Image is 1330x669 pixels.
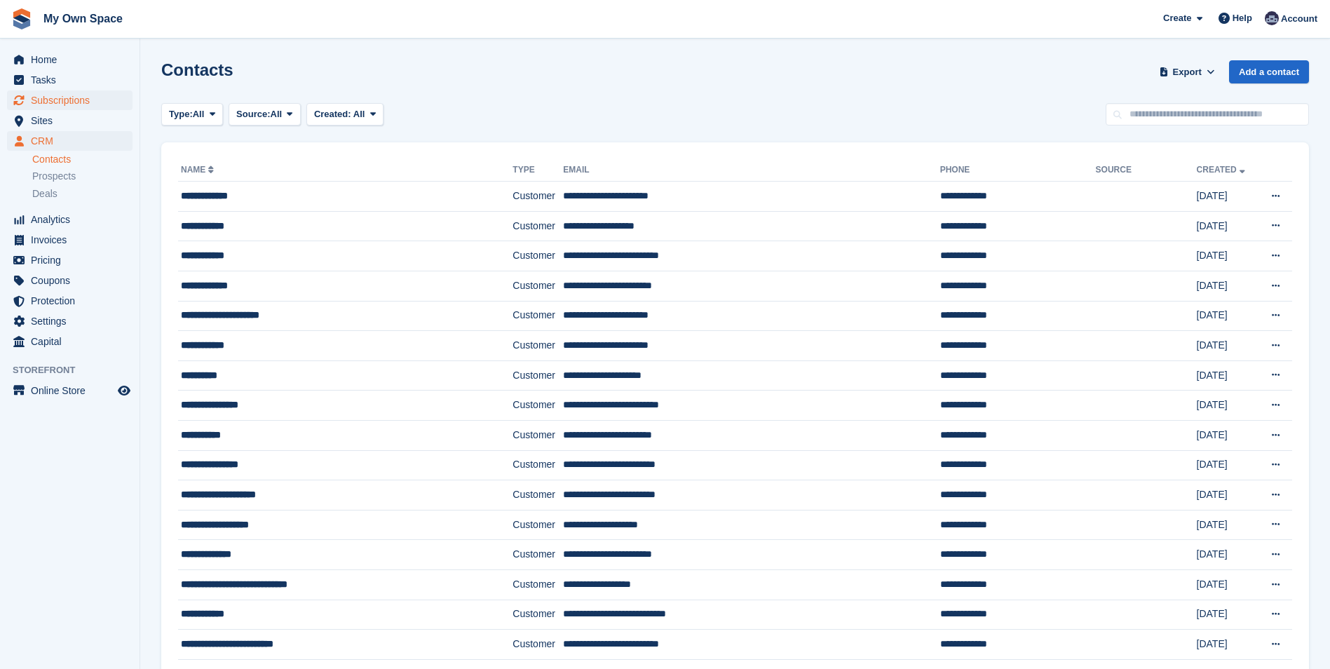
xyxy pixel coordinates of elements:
td: [DATE] [1197,360,1258,391]
td: Customer [513,630,563,660]
td: [DATE] [1197,480,1258,511]
a: My Own Space [38,7,128,30]
a: menu [7,50,133,69]
td: [DATE] [1197,510,1258,540]
span: Online Store [31,381,115,400]
span: All [271,107,283,121]
td: Customer [513,540,563,570]
a: Preview store [116,382,133,399]
a: menu [7,131,133,151]
button: Type: All [161,103,223,126]
td: [DATE] [1197,600,1258,630]
th: Phone [940,159,1096,182]
span: Coupons [31,271,115,290]
a: Created [1197,165,1248,175]
span: Invoices [31,230,115,250]
td: Customer [513,182,563,212]
td: [DATE] [1197,391,1258,421]
td: Customer [513,241,563,271]
span: Settings [31,311,115,331]
span: Type: [169,107,193,121]
td: [DATE] [1197,630,1258,660]
span: Subscriptions [31,90,115,110]
a: menu [7,111,133,130]
span: Prospects [32,170,76,183]
td: [DATE] [1197,331,1258,361]
a: menu [7,311,133,331]
span: Tasks [31,70,115,90]
td: Customer [513,600,563,630]
span: Help [1233,11,1252,25]
span: Export [1173,65,1202,79]
a: menu [7,381,133,400]
a: menu [7,230,133,250]
td: Customer [513,480,563,511]
a: Prospects [32,169,133,184]
td: [DATE] [1197,450,1258,480]
td: [DATE] [1197,271,1258,301]
th: Source [1096,159,1197,182]
td: [DATE] [1197,540,1258,570]
td: Customer [513,211,563,241]
span: Account [1281,12,1317,26]
a: Contacts [32,153,133,166]
span: All [193,107,205,121]
a: menu [7,250,133,270]
span: Created: [314,109,351,119]
span: Analytics [31,210,115,229]
a: Deals [32,187,133,201]
td: Customer [513,510,563,540]
td: Customer [513,360,563,391]
th: Email [563,159,939,182]
span: Storefront [13,363,140,377]
button: Created: All [306,103,384,126]
button: Source: All [229,103,301,126]
span: Sites [31,111,115,130]
td: Customer [513,450,563,480]
a: Add a contact [1229,60,1309,83]
a: menu [7,271,133,290]
td: [DATE] [1197,569,1258,600]
span: CRM [31,131,115,151]
td: Customer [513,569,563,600]
th: Type [513,159,563,182]
td: [DATE] [1197,182,1258,212]
span: Source: [236,107,270,121]
a: menu [7,70,133,90]
td: Customer [513,391,563,421]
span: Capital [31,332,115,351]
span: Create [1163,11,1191,25]
a: menu [7,332,133,351]
h1: Contacts [161,60,233,79]
td: [DATE] [1197,420,1258,450]
td: Customer [513,331,563,361]
td: Customer [513,271,563,301]
img: Gary Chamberlain [1265,11,1279,25]
span: All [353,109,365,119]
td: Customer [513,420,563,450]
a: menu [7,291,133,311]
span: Pricing [31,250,115,270]
td: [DATE] [1197,241,1258,271]
button: Export [1156,60,1218,83]
td: [DATE] [1197,211,1258,241]
span: Home [31,50,115,69]
a: menu [7,210,133,229]
span: Deals [32,187,57,201]
a: Name [181,165,217,175]
td: [DATE] [1197,301,1258,331]
img: stora-icon-8386f47178a22dfd0bd8f6a31ec36ba5ce8667c1dd55bd0f319d3a0aa187defe.svg [11,8,32,29]
a: menu [7,90,133,110]
td: Customer [513,301,563,331]
span: Protection [31,291,115,311]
